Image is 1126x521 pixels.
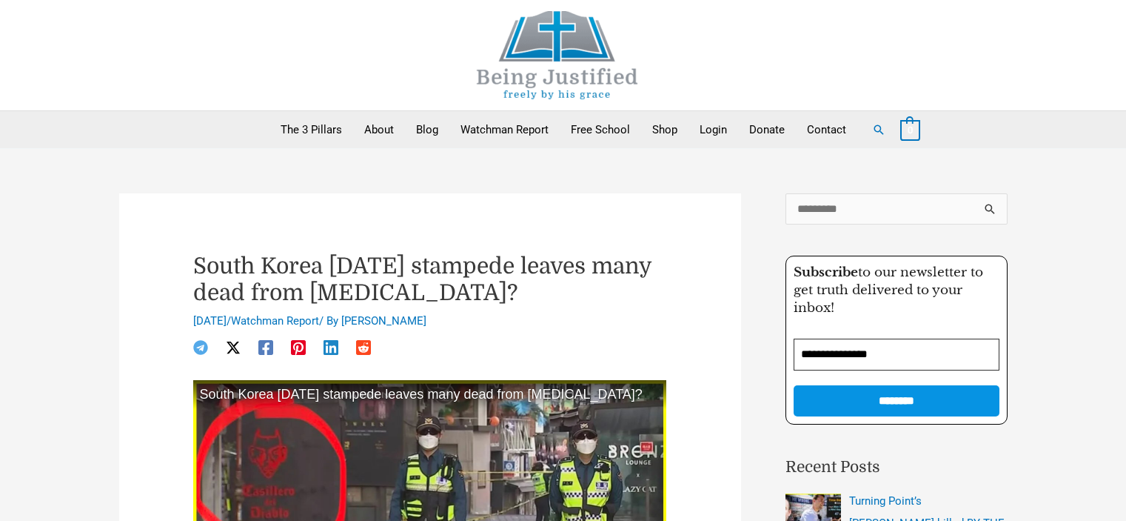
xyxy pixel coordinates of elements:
a: [PERSON_NAME] [341,314,426,328]
h1: South Korea [DATE] stampede leaves many dead from [MEDICAL_DATA]? [193,253,667,306]
span: to our newsletter to get truth delivered to your inbox! [794,265,983,316]
a: Blog [405,111,449,148]
div: / / By [193,313,667,330]
a: About [353,111,405,148]
a: Contact [796,111,857,148]
img: Being Justified [446,11,668,99]
span: 0 [908,125,913,136]
a: Donate [738,111,796,148]
a: Search button [872,123,885,136]
a: Twitter / X [226,340,241,355]
nav: Primary Site Navigation [269,111,857,148]
a: Telegram [193,340,208,355]
a: Watchman Report [231,314,319,328]
strong: Subscribe [794,265,858,280]
a: Free School [560,111,641,148]
a: Facebook [258,340,273,355]
a: Shop [641,111,688,148]
a: South Korea [DATE] stampede leaves many dead from [MEDICAL_DATA]? [193,380,667,409]
a: Reddit [356,340,371,355]
input: Email Address * [794,339,999,371]
a: Linkedin [324,340,338,355]
h2: Recent Posts [785,456,1008,479]
a: Login [688,111,738,148]
a: View Shopping Cart, empty [900,123,920,136]
a: Pinterest [291,340,306,355]
a: The 3 Pillars [269,111,353,148]
span: [DATE] [193,314,227,328]
a: Watchman Report [449,111,560,148]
